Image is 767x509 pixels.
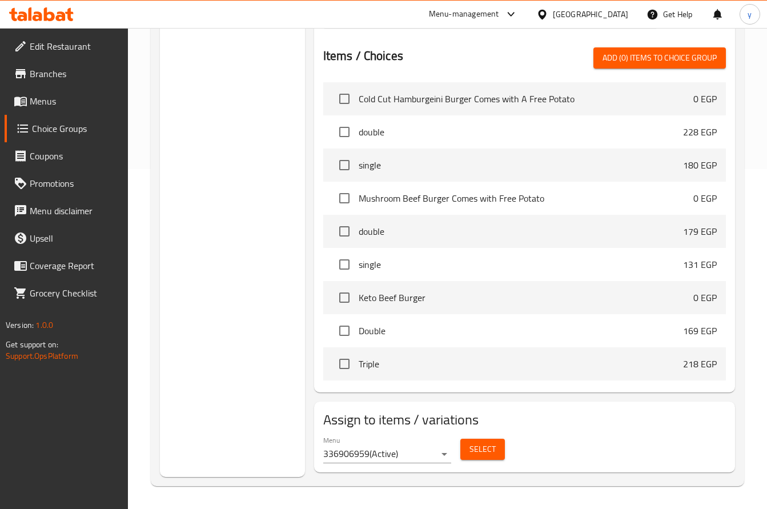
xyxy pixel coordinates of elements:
p: 180 EGP [683,158,717,172]
span: Upsell [30,231,119,245]
span: Branches [30,67,119,81]
span: Cold Cut Hamburgeini Burger Comes with A Free Potato [359,92,693,106]
span: Select choice [332,87,356,111]
label: Menu [323,436,340,443]
a: Upsell [5,225,128,252]
span: Keto Beef Burger [359,291,693,304]
h2: Assign to items / variations [323,411,726,429]
span: double [359,125,683,139]
span: single [359,258,683,271]
p: 0 EGP [693,291,717,304]
span: Select [469,442,496,456]
span: Select choice [332,219,356,243]
a: Coupons [5,142,128,170]
span: Select choice [332,153,356,177]
p: 179 EGP [683,225,717,238]
div: [GEOGRAPHIC_DATA] [553,8,628,21]
p: 0 EGP [693,191,717,205]
span: Edit Restaurant [30,39,119,53]
a: Grocery Checklist [5,279,128,307]
span: Double [359,324,683,338]
span: Choice Groups [32,122,119,135]
a: Menu disclaimer [5,197,128,225]
span: Get support on: [6,337,58,352]
span: single [359,158,683,172]
div: 336906959(Active) [323,445,451,463]
span: Menu disclaimer [30,204,119,218]
span: Add (0) items to choice group [603,51,717,65]
span: Coverage Report [30,259,119,272]
p: 131 EGP [683,258,717,271]
span: Version: [6,318,34,332]
span: Triple [359,357,683,371]
span: Mushroom Beef Burger Comes with Free Potato [359,191,693,205]
button: Select [460,439,505,460]
a: Promotions [5,170,128,197]
span: Select choice [332,319,356,343]
p: 0 EGP [693,92,717,106]
p: 218 EGP [683,357,717,371]
a: Coverage Report [5,252,128,279]
div: Menu-management [429,7,499,21]
button: Add (0) items to choice group [593,47,726,69]
span: y [748,8,752,21]
span: Grocery Checklist [30,286,119,300]
h2: Items / Choices [323,47,403,65]
a: Branches [5,60,128,87]
span: 1.0.0 [35,318,53,332]
span: Select choice [332,120,356,144]
p: 228 EGP [683,125,717,139]
span: Select choice [332,286,356,310]
span: Select choice [332,352,356,376]
a: Choice Groups [5,115,128,142]
span: Menus [30,94,119,108]
a: Support.OpsPlatform [6,348,78,363]
span: double [359,225,683,238]
span: Coupons [30,149,119,163]
span: Promotions [30,177,119,190]
span: Select choice [332,253,356,276]
a: Menus [5,87,128,115]
p: 169 EGP [683,324,717,338]
span: Select choice [332,186,356,210]
a: Edit Restaurant [5,33,128,60]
